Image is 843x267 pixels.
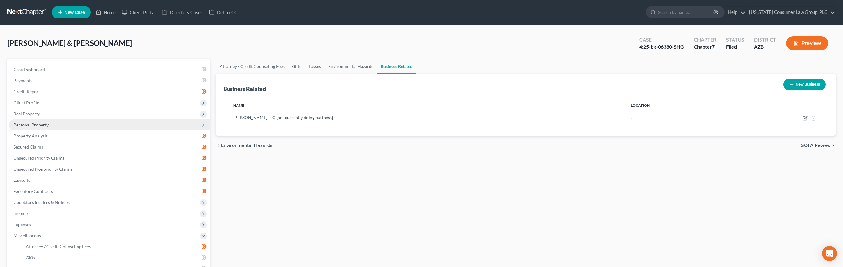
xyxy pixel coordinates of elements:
[694,36,716,43] div: Chapter
[7,38,132,47] span: [PERSON_NAME] & [PERSON_NAME]
[233,103,244,108] span: Name
[159,7,206,18] a: Directory Cases
[14,177,30,183] span: Lawsuits
[14,133,48,138] span: Property Analysis
[746,7,835,18] a: [US_STATE] Consumer Law Group, PLC
[9,175,210,186] a: Lawsuits
[26,255,35,260] span: Gifts
[14,211,28,216] span: Income
[726,43,744,50] div: Filed
[14,155,64,161] span: Unsecured Priority Claims
[233,115,333,120] span: [PERSON_NAME] LLC [not currently doing business]
[64,10,85,15] span: New Case
[639,43,684,50] div: 4:25-bk-06380-SHG
[658,6,714,18] input: Search by name...
[14,67,45,72] span: Case Dashboard
[694,43,716,50] div: Chapter
[822,246,837,261] div: Open Intercom Messenger
[14,222,31,227] span: Expenses
[786,36,828,50] button: Preview
[726,36,744,43] div: Status
[14,122,49,127] span: Personal Property
[631,115,632,120] span: ,
[9,141,210,153] a: Secured Claims
[14,166,72,172] span: Unsecured Nonpriority Claims
[216,143,221,148] i: chevron_left
[9,75,210,86] a: Payments
[639,36,684,43] div: Case
[9,86,210,97] a: Credit Report
[9,186,210,197] a: Executory Contracts
[9,153,210,164] a: Unsecured Priority Claims
[712,44,715,50] span: 7
[93,7,119,18] a: Home
[9,64,210,75] a: Case Dashboard
[223,85,266,93] div: Business Related
[288,59,305,74] a: Gifts
[14,200,70,205] span: Codebtors Insiders & Notices
[831,143,836,148] i: chevron_right
[631,103,650,108] span: Location
[206,7,241,18] a: DebtorCC
[9,164,210,175] a: Unsecured Nonpriority Claims
[305,59,325,74] a: Losses
[725,7,745,18] a: Help
[14,78,32,83] span: Payments
[801,143,836,148] button: SOFA Review chevron_right
[14,233,41,238] span: Miscellaneous
[21,252,210,263] a: Gifts
[754,36,776,43] div: District
[14,144,43,149] span: Secured Claims
[325,59,377,74] a: Environmental Hazards
[754,43,776,50] div: AZB
[801,143,831,148] span: SOFA Review
[14,111,40,116] span: Real Property
[14,189,53,194] span: Executory Contracts
[216,143,273,148] button: chevron_left Environmental Hazards
[26,244,91,249] span: Attorney / Credit Counseling Fees
[9,130,210,141] a: Property Analysis
[783,79,826,90] button: New Business
[21,241,210,252] a: Attorney / Credit Counseling Fees
[377,59,416,74] a: Business Related
[14,100,39,105] span: Client Profile
[14,89,40,94] span: Credit Report
[221,143,273,148] span: Environmental Hazards
[216,59,288,74] a: Attorney / Credit Counseling Fees
[119,7,159,18] a: Client Portal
